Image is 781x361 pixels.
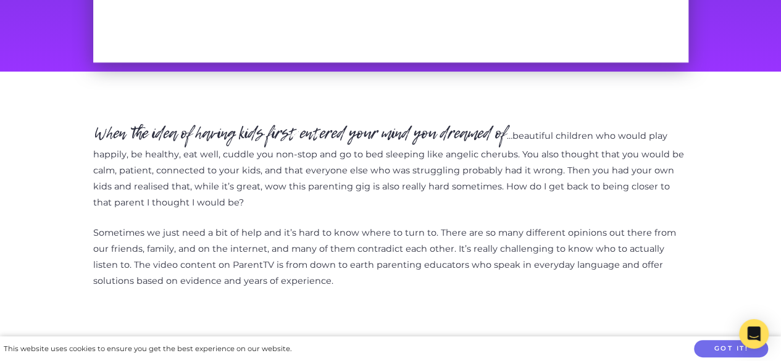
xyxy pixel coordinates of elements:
[739,319,769,349] div: Open Intercom Messenger
[4,342,291,355] div: This website uses cookies to ensure you get the best experience on our website.
[93,122,505,144] em: When the idea of having kids first entered your mind you dreamed of
[93,225,688,289] p: Sometimes we just need a bit of help and it’s hard to know where to turn to. There are so many di...
[694,340,768,358] button: Got it!
[93,120,688,211] p: …beautiful children who would play happily, be healthy, eat well, cuddle you non-stop and go to b...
